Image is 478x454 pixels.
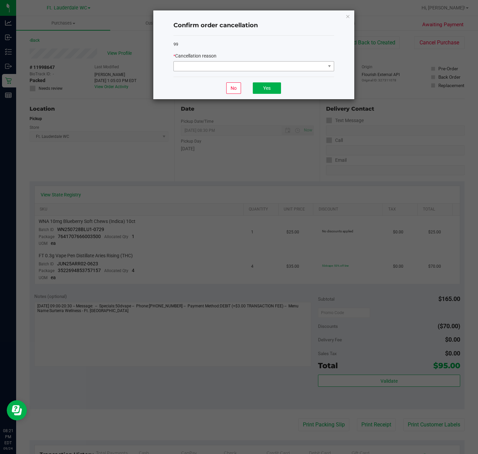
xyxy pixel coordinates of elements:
button: No [226,82,241,94]
h4: Confirm order cancellation [173,21,334,30]
button: Yes [253,82,281,94]
span: 99 [173,42,178,47]
iframe: Resource center [7,400,27,420]
span: Cancellation reason [175,53,216,59]
button: Close [346,12,350,20]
